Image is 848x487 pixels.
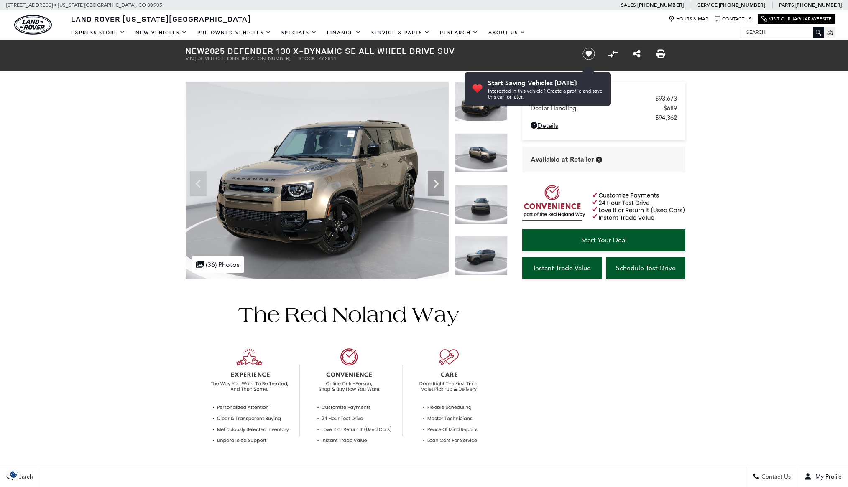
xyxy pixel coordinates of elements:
[531,95,677,102] a: MSRP $93,673
[522,257,602,279] a: Instant Trade Value
[428,171,444,196] div: Next
[186,56,195,61] span: VIN:
[531,104,677,112] a: Dealer Handling $689
[66,25,130,40] a: EXPRESS STORE
[531,114,677,122] a: $94,362
[531,95,655,102] span: MSRP
[812,473,842,480] span: My Profile
[637,2,684,8] a: [PHONE_NUMBER]
[740,27,824,37] input: Search
[761,16,832,22] a: Visit Our Jaguar Website
[4,470,23,479] section: Click to Open Cookie Consent Modal
[715,16,751,22] a: Contact Us
[455,236,508,276] img: New 2025 Gondwana Stone LAND ROVER X-Dynamic SE image 4
[186,46,568,56] h1: 2025 Defender 130 X-Dynamic SE All Wheel Drive SUV
[71,14,251,24] span: Land Rover [US_STATE][GEOGRAPHIC_DATA]
[276,25,322,40] a: Specials
[366,25,435,40] a: Service & Parts
[186,45,205,56] strong: New
[633,49,641,59] a: Share this New 2025 Defender 130 X-Dynamic SE All Wheel Drive SUV
[186,82,449,279] img: New 2025 Gondwana Stone LAND ROVER X-Dynamic SE image 1
[4,470,23,479] img: Opt-Out Icon
[192,25,276,40] a: Pre-Owned Vehicles
[606,257,685,279] a: Schedule Test Drive
[655,95,677,102] span: $93,673
[531,104,664,112] span: Dealer Handling
[317,56,337,61] span: L462811
[522,229,685,251] a: Start Your Deal
[606,48,619,60] button: Compare vehicle
[621,2,636,8] span: Sales
[664,104,677,112] span: $689
[322,25,366,40] a: Finance
[697,2,717,8] span: Service
[655,114,677,122] span: $94,362
[531,155,594,164] span: Available at Retailer
[14,15,52,35] a: land-rover
[299,56,317,61] span: Stock:
[522,283,685,415] iframe: YouTube video player
[66,25,531,40] nav: Main Navigation
[616,264,676,272] span: Schedule Test Drive
[14,15,52,35] img: Land Rover
[534,264,591,272] span: Instant Trade Value
[531,122,677,129] a: Details
[759,473,791,480] span: Contact Us
[483,25,531,40] a: About Us
[719,2,765,8] a: [PHONE_NUMBER]
[455,82,508,122] img: New 2025 Gondwana Stone LAND ROVER X-Dynamic SE image 1
[581,236,627,244] span: Start Your Deal
[435,25,483,40] a: Research
[192,256,244,273] div: (36) Photos
[6,2,162,8] a: [STREET_ADDRESS] • [US_STATE][GEOGRAPHIC_DATA], CO 80905
[455,133,508,173] img: New 2025 Gondwana Stone LAND ROVER X-Dynamic SE image 2
[797,466,848,487] button: Open user profile menu
[656,49,665,59] a: Print this New 2025 Defender 130 X-Dynamic SE All Wheel Drive SUV
[66,14,256,24] a: Land Rover [US_STATE][GEOGRAPHIC_DATA]
[669,16,708,22] a: Hours & Map
[455,185,508,224] img: New 2025 Gondwana Stone LAND ROVER X-Dynamic SE image 3
[130,25,192,40] a: New Vehicles
[580,47,598,61] button: Save vehicle
[779,2,794,8] span: Parts
[195,56,290,61] span: [US_VEHICLE_IDENTIFICATION_NUMBER]
[795,2,842,8] a: [PHONE_NUMBER]
[596,157,602,163] div: Vehicle is in stock and ready for immediate delivery. Due to demand, availability is subject to c...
